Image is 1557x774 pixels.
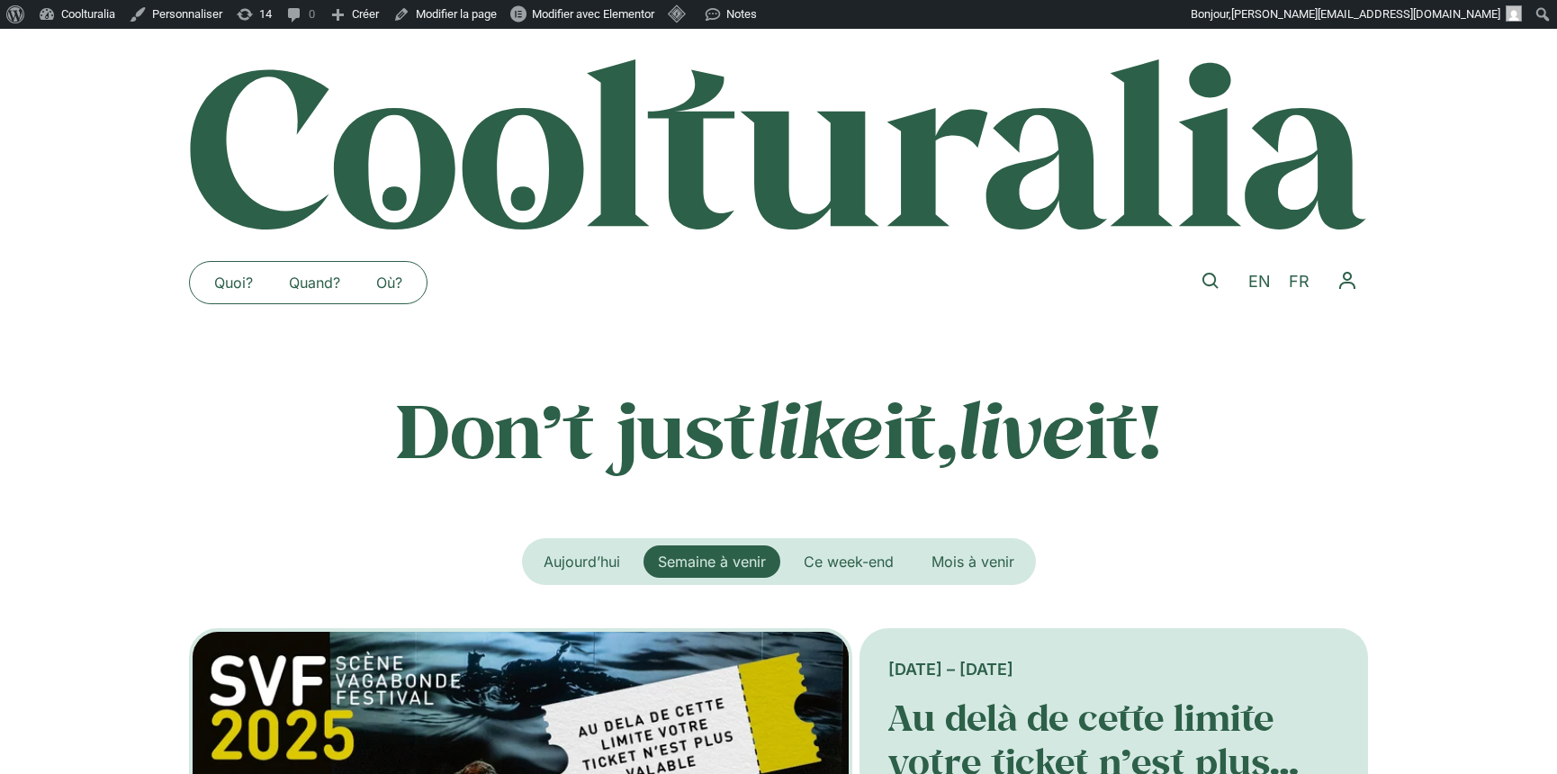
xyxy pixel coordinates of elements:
span: Semaine à venir [658,553,766,571]
a: Où? [358,268,420,297]
span: FR [1289,272,1309,291]
button: Permuter le menu [1327,260,1368,301]
em: live [958,379,1085,479]
span: Aujourd’hui [544,553,620,571]
nav: Menu [196,268,420,297]
em: like [756,379,884,479]
span: Modifier avec Elementor [532,7,654,21]
span: Mois à venir [931,553,1014,571]
a: EN [1239,269,1280,295]
a: FR [1280,269,1318,295]
p: Don’t just it, it! [189,384,1368,474]
a: Quand? [271,268,358,297]
span: EN [1248,272,1271,291]
span: [PERSON_NAME][EMAIL_ADDRESS][DOMAIN_NAME] [1231,7,1500,21]
nav: Menu [1327,260,1368,301]
span: Ce week-end [804,553,894,571]
div: [DATE] – [DATE] [888,657,1339,681]
a: Quoi? [196,268,271,297]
